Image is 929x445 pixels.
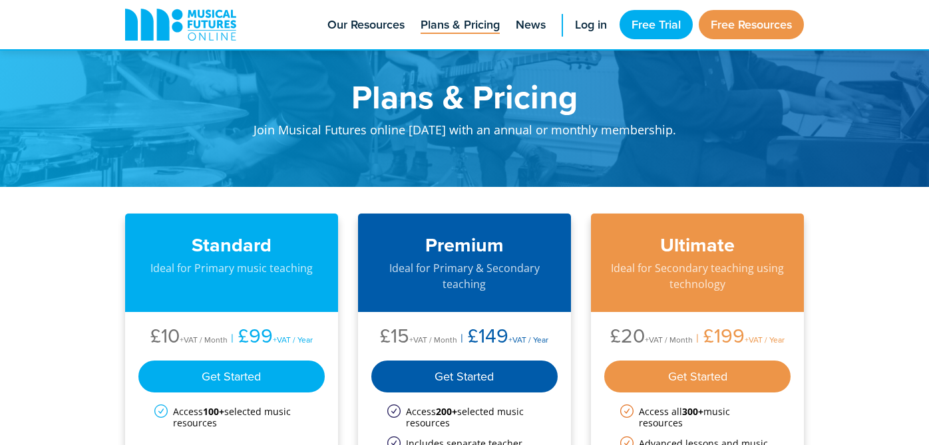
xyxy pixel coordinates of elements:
[436,405,457,418] strong: 200+
[138,361,325,392] div: Get Started
[682,405,703,418] strong: 300+
[604,233,791,257] h3: Ultimate
[575,16,607,34] span: Log in
[228,325,313,350] li: £99
[205,80,724,113] h1: Plans & Pricing
[387,406,542,428] li: Access selected music resources
[205,113,724,154] p: Join Musical Futures online [DATE] with an annual or monthly membership.
[745,334,785,345] span: +VAT / Year
[693,325,785,350] li: £199
[203,405,224,418] strong: 100+
[327,16,405,34] span: Our Resources
[516,16,546,34] span: News
[180,334,228,345] span: +VAT / Month
[620,10,693,39] a: Free Trial
[508,334,548,345] span: +VAT / Year
[138,233,325,257] h3: Standard
[620,406,775,428] li: Access all music resources
[371,361,558,392] div: Get Started
[154,406,309,428] li: Access selected music resources
[150,325,228,350] li: £10
[699,10,804,39] a: Free Resources
[409,334,457,345] span: +VAT / Month
[457,325,548,350] li: £149
[380,325,457,350] li: £15
[610,325,693,350] li: £20
[604,361,791,392] div: Get Started
[371,233,558,257] h3: Premium
[371,260,558,292] p: Ideal for Primary & Secondary teaching
[138,260,325,276] p: Ideal for Primary music teaching
[421,16,500,34] span: Plans & Pricing
[604,260,791,292] p: Ideal for Secondary teaching using technology
[645,334,693,345] span: +VAT / Month
[273,334,313,345] span: +VAT / Year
